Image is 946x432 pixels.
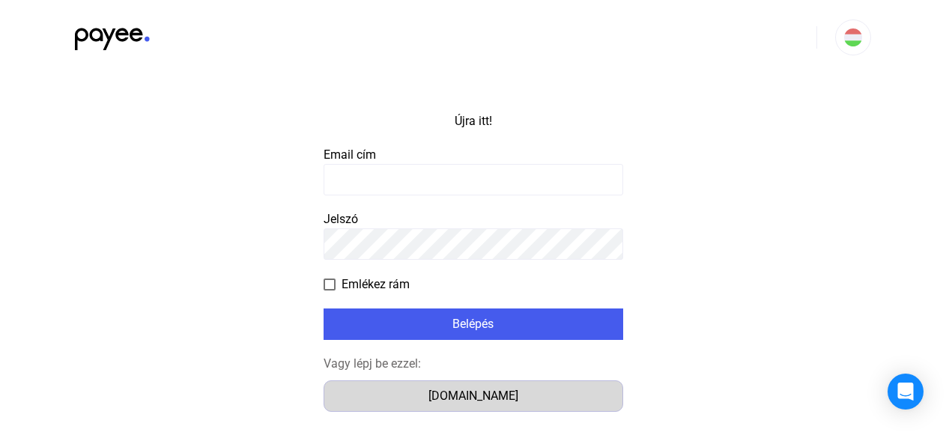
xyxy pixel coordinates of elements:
font: Újra itt! [455,114,492,128]
button: HU [835,19,871,55]
button: Belépés [324,308,623,340]
font: [DOMAIN_NAME] [428,389,518,403]
button: [DOMAIN_NAME] [324,380,623,412]
img: black-payee-blue-dot.svg [75,19,150,50]
font: Vagy lépj be ezzel: [324,356,421,371]
font: Email cím [324,147,376,162]
font: Jelszó [324,212,358,226]
font: Emlékez rám [342,277,410,291]
a: [DOMAIN_NAME] [324,389,623,403]
img: HU [844,28,862,46]
div: Open Intercom Messenger [888,374,924,410]
font: Belépés [452,317,494,331]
